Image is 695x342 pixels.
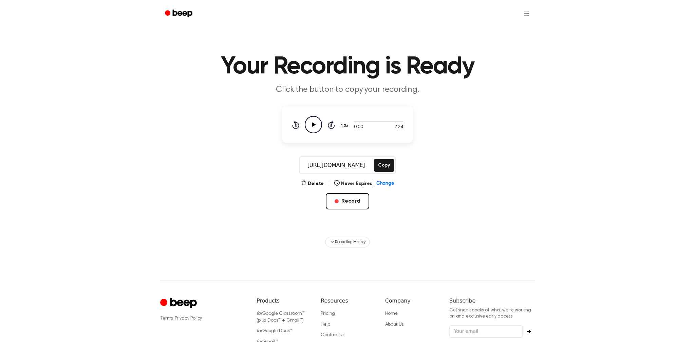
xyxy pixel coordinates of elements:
i: for [257,329,262,334]
span: 2:24 [394,124,403,131]
button: Subscribe [523,329,535,334]
button: Recording History [325,237,370,247]
a: Contact Us [321,333,344,338]
span: Recording History [335,239,365,245]
span: | [373,180,375,187]
button: Record [326,193,369,209]
button: Copy [374,159,394,172]
a: Pricing [321,311,335,316]
a: Beep [160,7,199,20]
i: for [257,311,262,316]
h6: Products [257,297,310,305]
p: Get sneak peeks of what we’re working on and exclusive early access. [449,308,535,320]
a: Help [321,322,330,327]
span: Change [376,180,394,187]
h6: Subscribe [449,297,535,305]
button: Never Expires|Change [334,180,394,187]
div: · [160,315,246,322]
p: Click the button to copy your recording. [217,84,478,96]
a: Privacy Policy [175,316,202,321]
button: 1.0x [340,120,351,132]
input: Your email [449,325,523,338]
a: About Us [385,322,404,327]
span: 0:00 [354,124,363,131]
a: Home [385,311,398,316]
span: | [328,179,330,188]
a: forGoogle Classroom™ (plus Docs™ + Gmail™) [257,311,305,323]
h1: Your Recording is Ready [174,54,521,79]
h6: Company [385,297,438,305]
button: Delete [301,180,324,187]
a: Cruip [160,297,199,310]
a: Terms [160,316,173,321]
button: Open menu [519,5,535,22]
h6: Resources [321,297,374,305]
a: forGoogle Docs™ [257,329,293,334]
